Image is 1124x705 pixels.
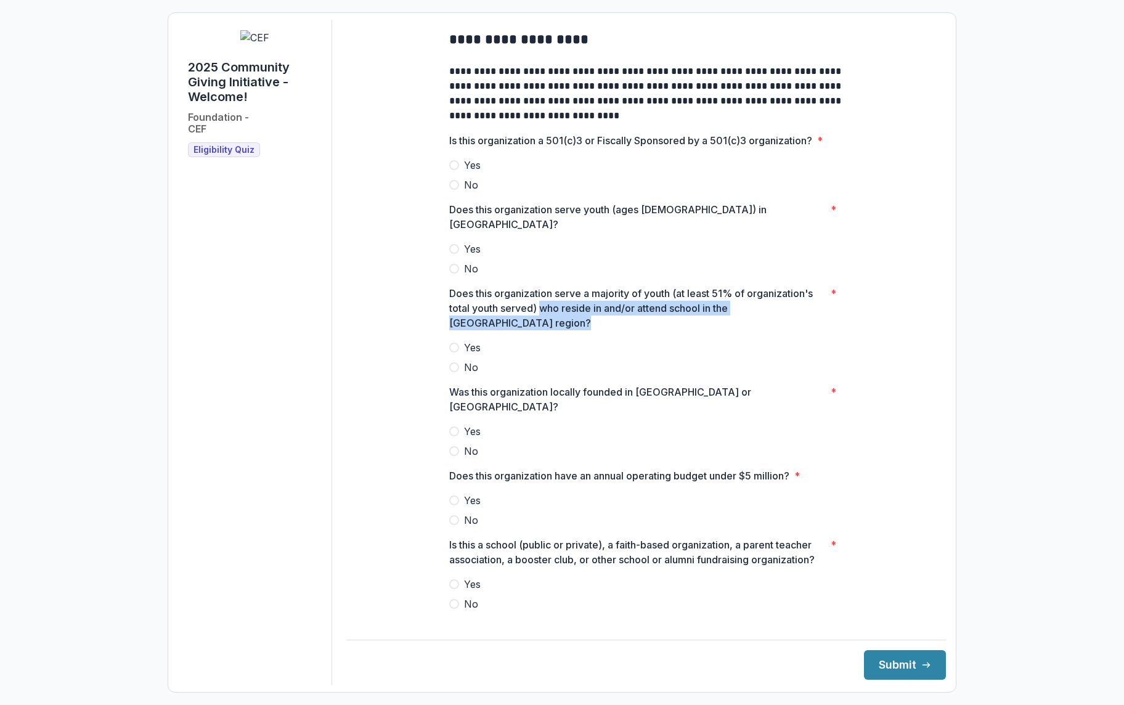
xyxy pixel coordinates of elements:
p: Is this a school (public or private), a faith-based organization, a parent teacher association, a... [449,537,826,567]
h1: 2025 Community Giving Initiative - Welcome! [188,60,322,104]
span: Eligibility Quiz [193,145,255,155]
h2: Foundation - CEF [188,112,249,135]
p: Does this organization serve youth (ages [DEMOGRAPHIC_DATA]) in [GEOGRAPHIC_DATA]? [449,202,826,232]
p: Was this organization locally founded in [GEOGRAPHIC_DATA] or [GEOGRAPHIC_DATA]? [449,385,826,414]
span: Yes [464,340,481,355]
button: Submit [864,650,946,680]
span: Yes [464,493,481,508]
span: Yes [464,577,481,592]
span: Yes [464,424,481,439]
span: No [464,444,478,458]
p: Is this organization a 501(c)3 or Fiscally Sponsored by a 501(c)3 organization? [449,133,812,148]
span: No [464,261,478,276]
span: No [464,360,478,375]
span: Yes [464,242,481,256]
span: Yes [464,158,481,173]
p: Does this organization have an annual operating budget under $5 million? [449,468,789,483]
span: No [464,597,478,611]
span: No [464,177,478,192]
span: No [464,513,478,528]
p: Does this organization serve a majority of youth (at least 51% of organization's total youth serv... [449,286,826,330]
img: CEF [240,30,269,45]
